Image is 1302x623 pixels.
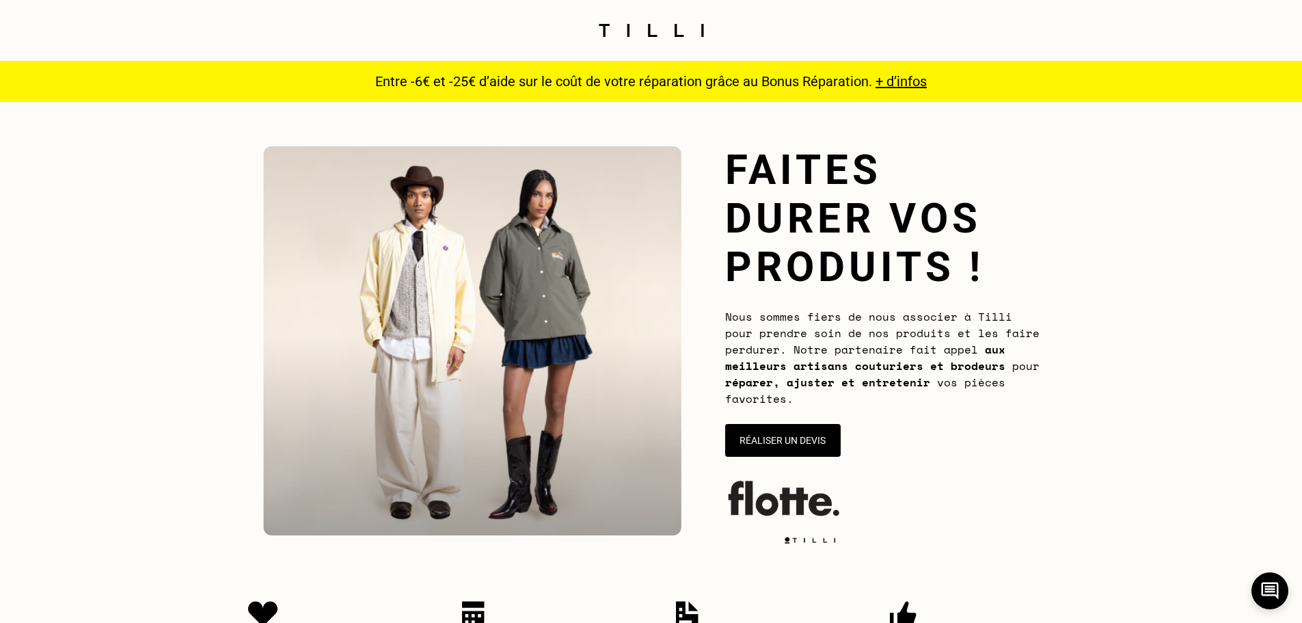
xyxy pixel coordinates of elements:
[725,146,1040,291] h1: Faites durer vos produits !
[725,374,930,390] b: réparer, ajuster et entretenir
[594,24,709,37] img: Logo du service de couturière Tilli
[876,73,927,90] a: + d’infos
[779,537,841,544] img: logo Tilli
[367,73,935,90] p: Entre -6€ et -25€ d’aide sur le coût de votre réparation grâce au Bonus Réparation.
[725,424,841,457] button: Réaliser un devis
[725,474,841,529] img: flotte.logo.png
[725,308,1040,407] span: Nous sommes fiers de nous associer à Tilli pour prendre soin de nos produits et les faire perdure...
[725,341,1005,374] b: aux meilleurs artisans couturiers et brodeurs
